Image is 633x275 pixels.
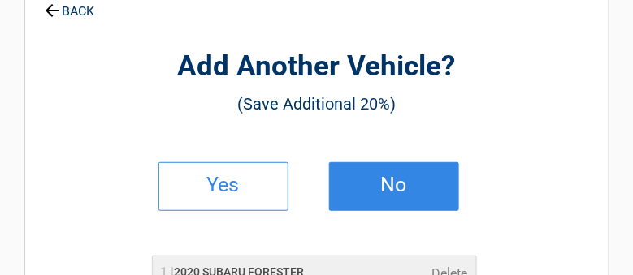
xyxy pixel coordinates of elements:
h2: No [346,179,442,191]
h2: Yes [176,179,271,191]
h2: Add Another Vehicle? [33,48,600,86]
h3: (Save Additional 20%) [33,90,600,118]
